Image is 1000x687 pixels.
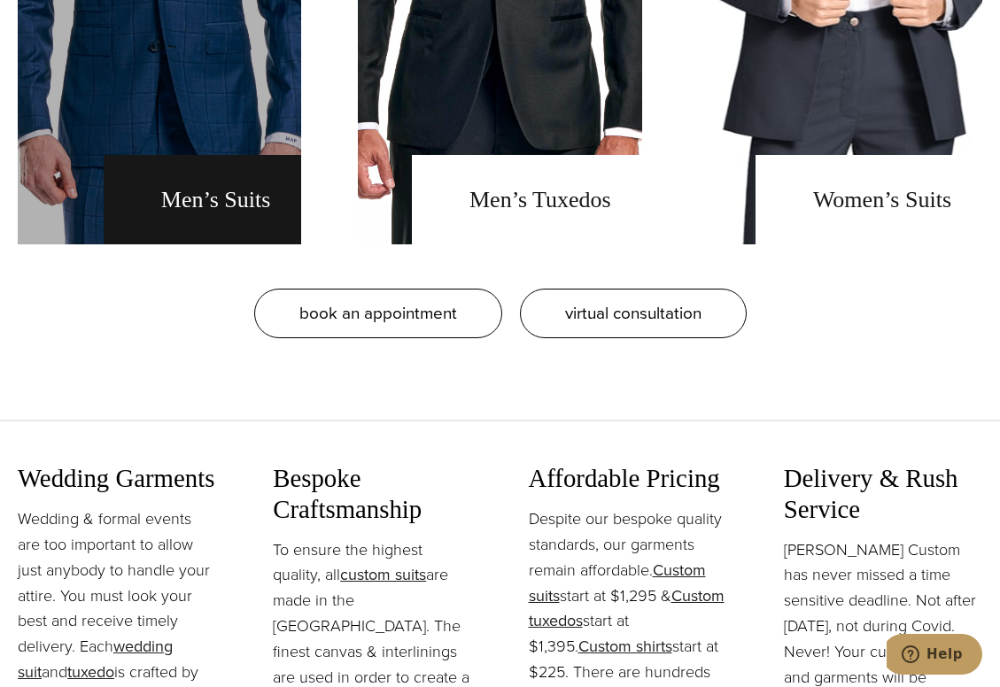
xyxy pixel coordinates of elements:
a: tuxedo [67,660,114,683]
a: wedding suit [18,635,173,683]
a: virtual consultation [520,289,747,338]
h3: Delivery & Rush Service [784,463,982,524]
iframe: Opens a widget where you can chat to one of our agents [887,634,982,678]
span: book an appointment [299,300,457,326]
a: custom suits [340,563,426,586]
h3: Wedding Garments [18,463,216,494]
a: book an appointment [254,289,502,338]
a: Custom suits [529,559,706,607]
span: virtual consultation [565,300,702,326]
h3: Bespoke Craftsmanship [273,463,471,524]
a: Custom shirts [578,635,672,658]
h3: Affordable Pricing [529,463,727,494]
